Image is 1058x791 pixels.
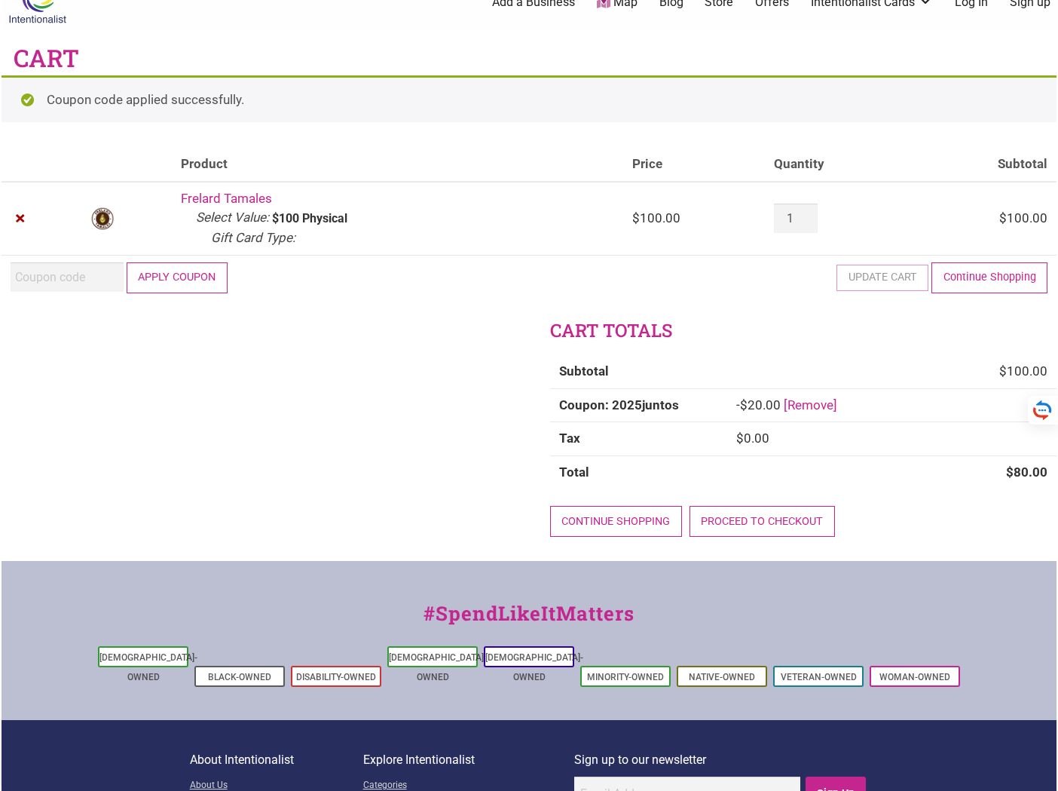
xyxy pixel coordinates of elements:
span: $ [999,210,1007,225]
button: Apply coupon [127,262,228,293]
button: Update cart [836,265,928,290]
a: Veteran-Owned [781,672,857,682]
a: [DEMOGRAPHIC_DATA]-Owned [485,652,583,682]
th: Quantity [765,148,912,182]
bdi: 80.00 [1006,464,1047,480]
span: $ [1006,464,1014,480]
span: $ [736,431,744,446]
div: #SpendLikeItMatters [2,599,1056,643]
th: Coupon: 2025juntos [550,388,727,422]
a: Black-Owned [208,672,271,682]
a: Continue Shopping [931,262,1047,293]
p: $100 [272,213,299,225]
bdi: 100.00 [999,210,1047,225]
dt: Gift Card Type: [211,228,295,248]
td: - [727,388,1056,422]
th: Subtotal [912,148,1057,182]
p: About Intentionalist [190,750,363,770]
bdi: 100.00 [632,210,680,225]
a: Continue shopping [550,506,682,537]
a: Frelard Tamales [181,191,272,206]
h2: Cart totals [550,318,1056,344]
th: Price [623,148,765,182]
span: 20.00 [740,397,781,412]
span: $ [740,397,748,412]
span: $ [999,363,1007,379]
a: Proceed to checkout [690,506,835,537]
input: Coupon code [11,262,124,292]
a: [DEMOGRAPHIC_DATA]-Owned [389,652,487,682]
a: Disability-Owned [296,672,376,682]
th: Total [550,455,727,489]
a: Remove 2025juntos coupon [784,397,837,412]
th: Product [172,148,623,182]
bdi: 0.00 [736,431,769,446]
img: Frelard Tamales logo [90,207,115,231]
p: Sign up to our newsletter [574,750,869,770]
a: Native-Owned [689,672,755,682]
a: Minority-Owned [587,672,664,682]
a: [DEMOGRAPHIC_DATA]-Owned [99,652,197,682]
th: Tax [550,422,727,455]
dt: Select Value: [196,208,269,228]
div: Coupon code applied successfully. [2,75,1056,123]
input: Product quantity [774,204,818,233]
span: $ [632,210,640,225]
p: Explore Intentionalist [363,750,574,770]
a: Remove Frelard Tamales from cart [11,209,30,228]
th: Subtotal [550,355,727,388]
h1: Cart [14,41,79,75]
bdi: 100.00 [999,363,1047,379]
a: Woman-Owned [879,672,950,682]
p: Physical [302,213,347,225]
